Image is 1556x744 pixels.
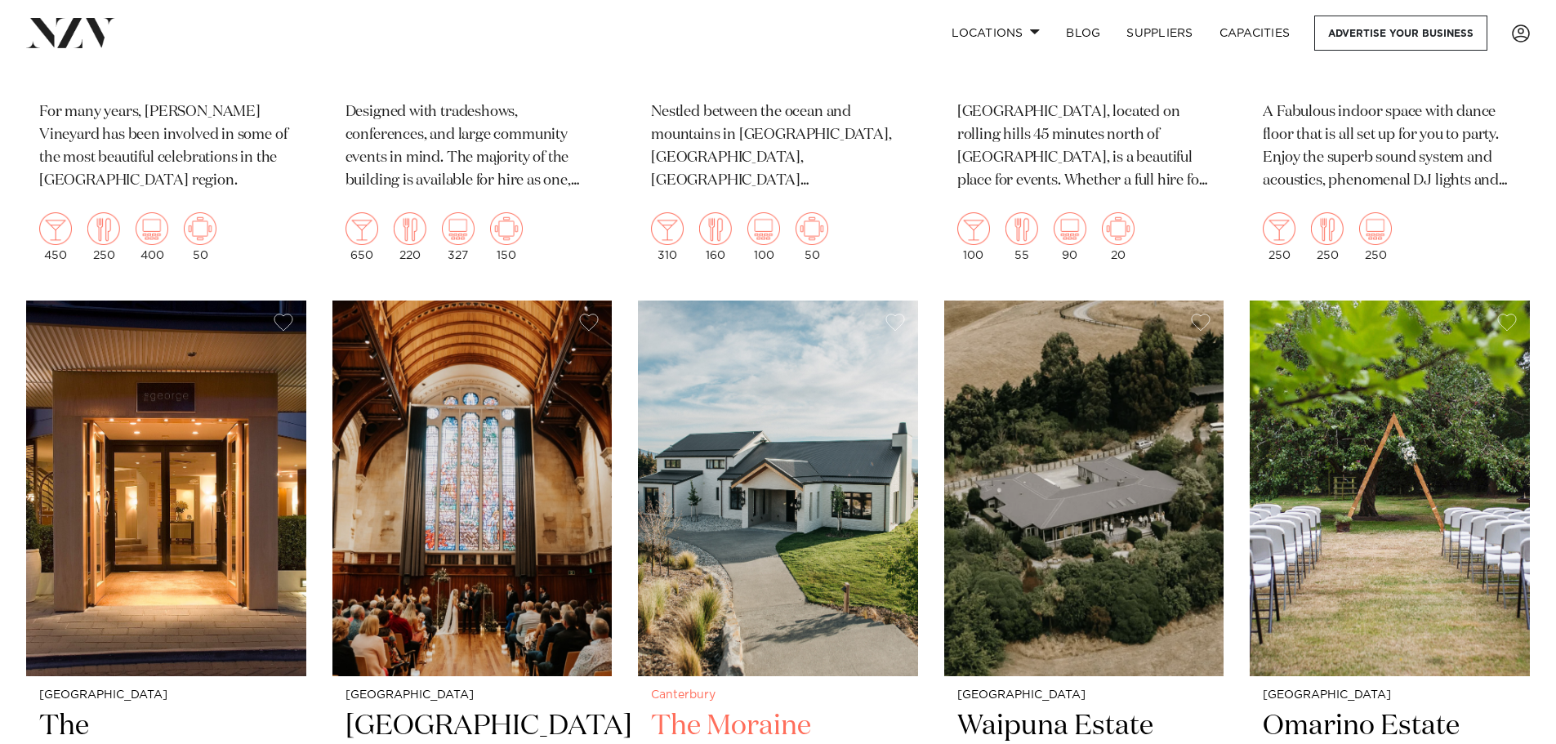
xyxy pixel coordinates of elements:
[442,212,475,245] img: theatre.png
[1311,212,1344,261] div: 250
[442,212,475,261] div: 327
[651,212,684,261] div: 310
[87,212,120,245] img: dining.png
[651,689,905,702] small: Canterbury
[796,212,828,261] div: 50
[939,16,1053,51] a: Locations
[39,212,72,245] img: cocktail.png
[39,689,293,702] small: [GEOGRAPHIC_DATA]
[87,212,120,261] div: 250
[1206,16,1304,51] a: Capacities
[957,212,990,245] img: cocktail.png
[1102,212,1135,261] div: 20
[346,212,378,245] img: cocktail.png
[1005,212,1038,245] img: dining.png
[796,212,828,245] img: meeting.png
[651,101,905,193] p: Nestled between the ocean and mountains in [GEOGRAPHIC_DATA], [GEOGRAPHIC_DATA], [GEOGRAPHIC_DATA...
[39,212,72,261] div: 450
[394,212,426,261] div: 220
[699,212,732,261] div: 160
[184,212,216,245] img: meeting.png
[184,212,216,261] div: 50
[747,212,780,245] img: theatre.png
[1102,212,1135,245] img: meeting.png
[490,212,523,261] div: 150
[1263,212,1295,261] div: 250
[346,101,600,193] p: Designed with tradeshows, conferences, and large community events in mind. The majority of the bu...
[394,212,426,245] img: dining.png
[136,212,168,261] div: 400
[490,212,523,245] img: meeting.png
[1113,16,1206,51] a: SUPPLIERS
[39,101,293,193] p: For many years, [PERSON_NAME] Vineyard has been involved in some of the most beautiful celebratio...
[346,212,378,261] div: 650
[1359,212,1392,261] div: 250
[651,212,684,245] img: cocktail.png
[1314,16,1487,51] a: Advertise your business
[1359,212,1392,245] img: theatre.png
[346,689,600,702] small: [GEOGRAPHIC_DATA]
[1263,101,1517,193] p: A Fabulous indoor space with dance floor that is all set up for you to party. Enjoy the superb so...
[1311,212,1344,245] img: dining.png
[26,18,115,47] img: nzv-logo.png
[1054,212,1086,245] img: theatre.png
[699,212,732,245] img: dining.png
[747,212,780,261] div: 100
[957,689,1211,702] small: [GEOGRAPHIC_DATA]
[1005,212,1038,261] div: 55
[957,101,1211,193] p: [GEOGRAPHIC_DATA], located on rolling hills 45 minutes north of [GEOGRAPHIC_DATA], is a beautiful...
[136,212,168,245] img: theatre.png
[1263,689,1517,702] small: [GEOGRAPHIC_DATA]
[1053,16,1113,51] a: BLOG
[1054,212,1086,261] div: 90
[957,212,990,261] div: 100
[1263,212,1295,245] img: cocktail.png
